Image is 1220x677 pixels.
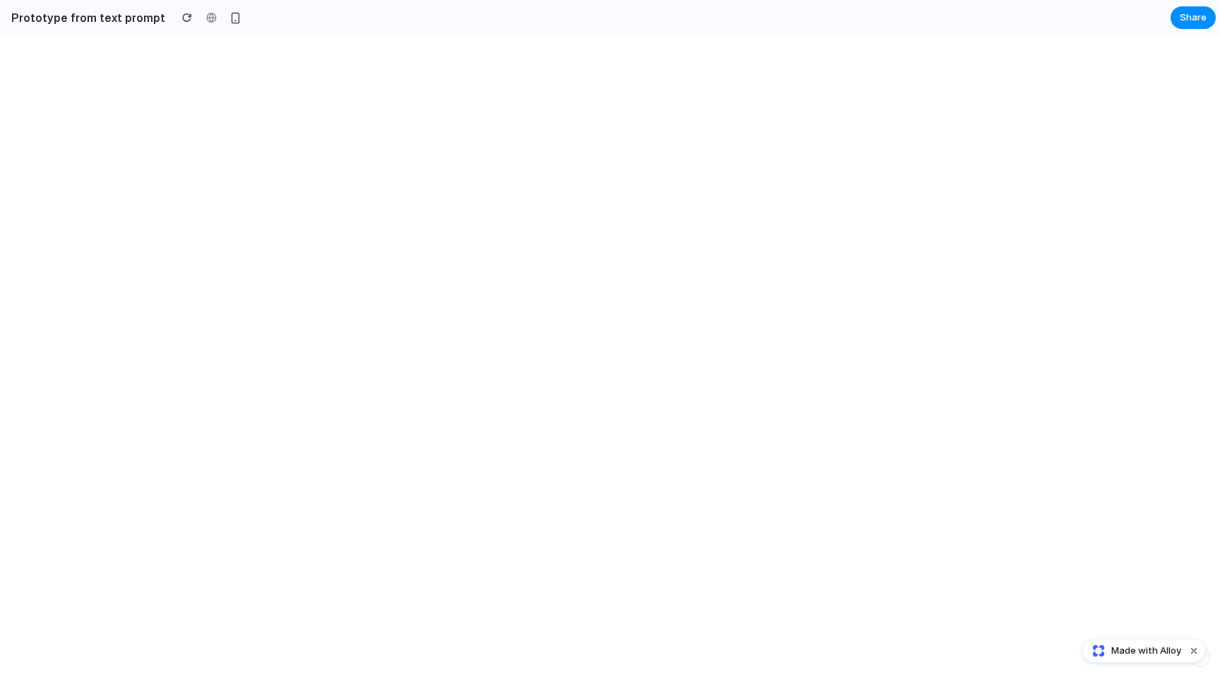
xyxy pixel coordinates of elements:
button: Share [1171,6,1216,29]
a: Made with Alloy [1083,644,1183,658]
h2: Prototype from text prompt [6,9,165,26]
button: Dismiss watermark [1185,642,1202,659]
span: Share [1180,11,1207,25]
span: Made with Alloy [1111,644,1181,658]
